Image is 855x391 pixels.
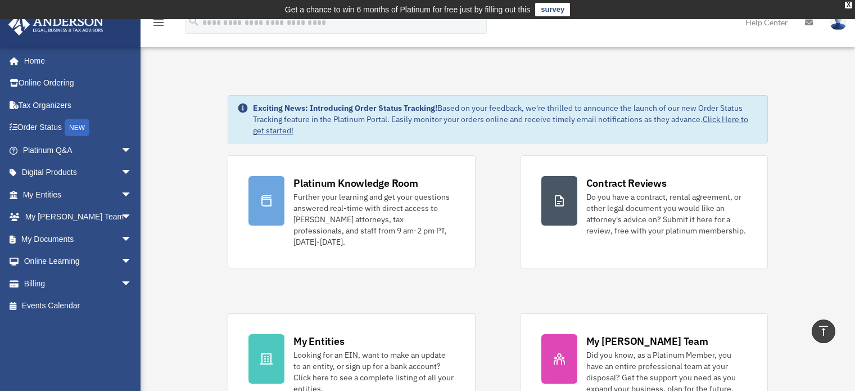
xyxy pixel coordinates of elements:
[253,102,758,136] div: Based on your feedback, we're thrilled to announce the launch of our new Order Status Tracking fe...
[152,16,165,29] i: menu
[121,272,143,295] span: arrow_drop_down
[65,119,89,136] div: NEW
[812,320,835,343] a: vertical_align_top
[121,161,143,185] span: arrow_drop_down
[8,50,143,72] a: Home
[293,176,418,190] div: Platinum Knowledge Room
[253,114,748,136] a: Click Here to get started!
[8,94,149,116] a: Tax Organizers
[121,183,143,206] span: arrow_drop_down
[121,139,143,162] span: arrow_drop_down
[8,228,149,250] a: My Documentsarrow_drop_down
[293,191,454,248] div: Further your learning and get your questions answered real-time with direct access to [PERSON_NAM...
[188,15,200,28] i: search
[535,3,570,16] a: survey
[845,2,852,8] div: close
[8,272,149,295] a: Billingarrow_drop_down
[293,334,344,348] div: My Entities
[586,334,708,348] div: My [PERSON_NAME] Team
[121,228,143,251] span: arrow_drop_down
[8,295,149,317] a: Events Calendar
[586,191,747,236] div: Do you have a contract, rental agreement, or other legal document you would like an attorney's ad...
[817,324,830,338] i: vertical_align_top
[152,20,165,29] a: menu
[8,139,149,161] a: Platinum Q&Aarrow_drop_down
[8,250,149,273] a: Online Learningarrow_drop_down
[253,103,437,113] strong: Exciting News: Introducing Order Status Tracking!
[8,116,149,140] a: Order StatusNEW
[285,3,531,16] div: Get a chance to win 6 months of Platinum for free just by filling out this
[8,206,149,228] a: My [PERSON_NAME] Teamarrow_drop_down
[121,206,143,229] span: arrow_drop_down
[5,14,107,35] img: Anderson Advisors Platinum Portal
[586,176,667,190] div: Contract Reviews
[8,72,149,95] a: Online Ordering
[8,161,149,184] a: Digital Productsarrow_drop_down
[830,14,847,30] img: User Pic
[121,250,143,273] span: arrow_drop_down
[228,155,475,268] a: Platinum Knowledge Room Further your learning and get your questions answered real-time with dire...
[521,155,768,268] a: Contract Reviews Do you have a contract, rental agreement, or other legal document you would like...
[8,183,149,206] a: My Entitiesarrow_drop_down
